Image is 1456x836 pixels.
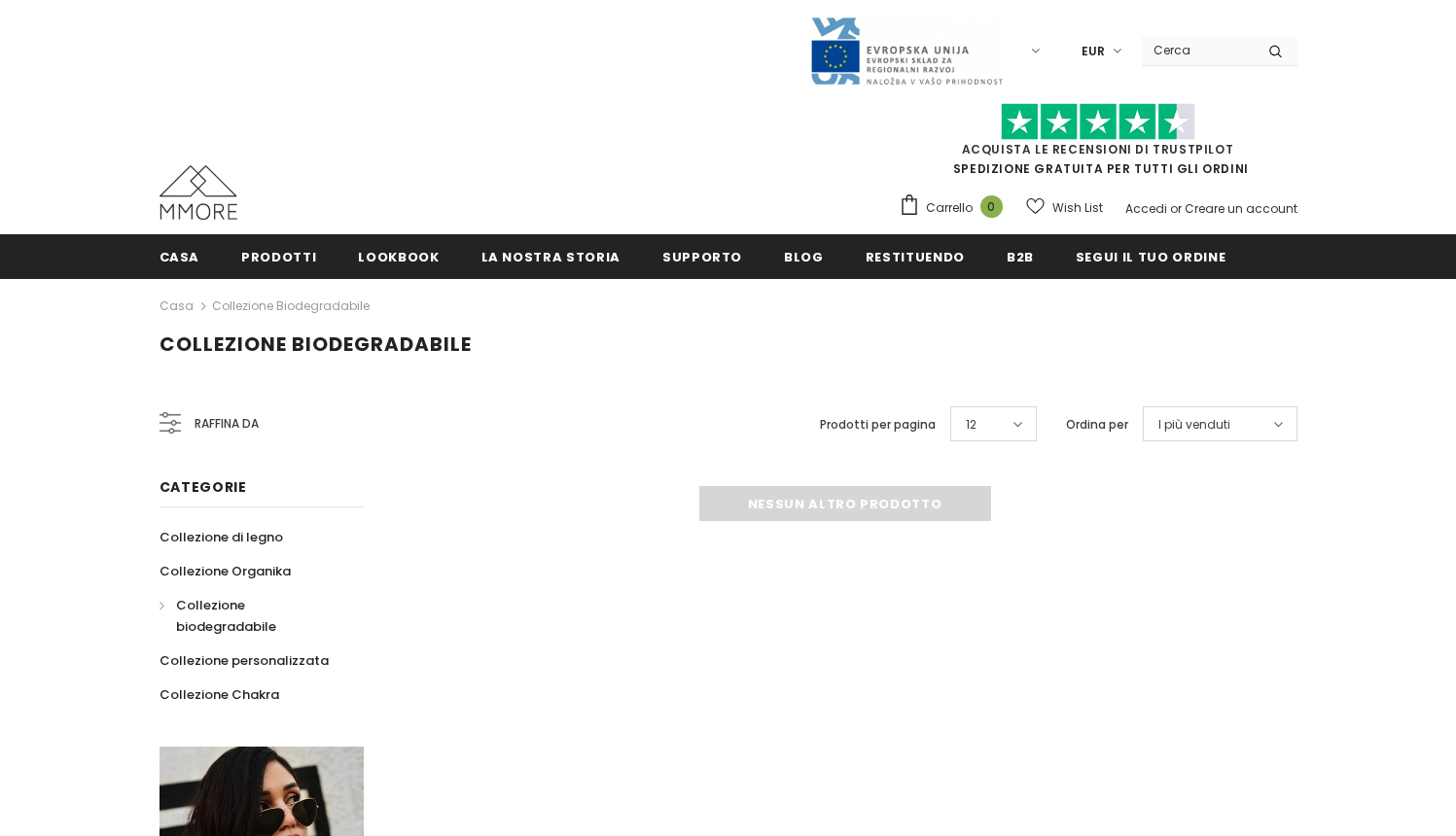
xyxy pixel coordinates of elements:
[784,234,824,278] a: Blog
[160,651,329,670] span: Collezione personalizzata
[160,685,279,704] span: Collezione Chakra
[160,477,247,497] span: Categorie
[966,415,977,435] span: 12
[809,42,1004,58] a: Javni Razpis
[160,678,279,712] a: Collezione Chakra
[1158,415,1230,435] span: I più venduti
[160,562,291,580] span: Collezione Organika
[1001,103,1195,141] img: Fidati di Pilot Stars
[358,234,439,278] a: Lookbook
[1066,415,1128,435] label: Ordina per
[241,248,316,266] span: Prodotti
[160,644,329,678] a: Collezione personalizzata
[809,16,1004,87] img: Javni Razpis
[160,554,291,588] a: Collezione Organika
[866,234,965,278] a: Restituendo
[1026,191,1103,225] a: Wish List
[212,297,370,314] a: Collezione biodegradabile
[1125,200,1167,217] a: Accedi
[899,193,1012,223] a: Carrello 0
[1007,248,1034,266] span: B2B
[195,413,259,435] span: Raffina da
[926,198,973,218] span: Carrello
[820,415,936,435] label: Prodotti per pagina
[160,588,342,644] a: Collezione biodegradabile
[1185,200,1297,217] a: Creare un account
[784,248,824,266] span: Blog
[662,234,742,278] a: supporto
[481,248,621,266] span: La nostra storia
[160,234,200,278] a: Casa
[176,596,276,636] span: Collezione biodegradabile
[241,234,316,278] a: Prodotti
[160,295,194,318] a: Casa
[160,331,472,358] span: Collezione biodegradabile
[160,520,283,554] a: Collezione di legno
[899,112,1297,177] span: SPEDIZIONE GRATUITA PER TUTTI GLI ORDINI
[1082,42,1105,61] span: EUR
[980,195,1003,218] span: 0
[160,165,237,220] img: Casi MMORE
[1170,200,1182,217] span: or
[358,248,439,266] span: Lookbook
[1007,234,1034,278] a: B2B
[662,248,742,266] span: supporto
[962,141,1234,157] a: Acquista le recensioni di TrustPilot
[481,234,621,278] a: La nostra storia
[160,248,200,266] span: Casa
[866,248,965,266] span: Restituendo
[1076,248,1225,266] span: Segui il tuo ordine
[160,528,283,546] span: Collezione di legno
[1142,36,1254,64] input: Search Site
[1076,234,1225,278] a: Segui il tuo ordine
[1052,198,1103,218] span: Wish List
